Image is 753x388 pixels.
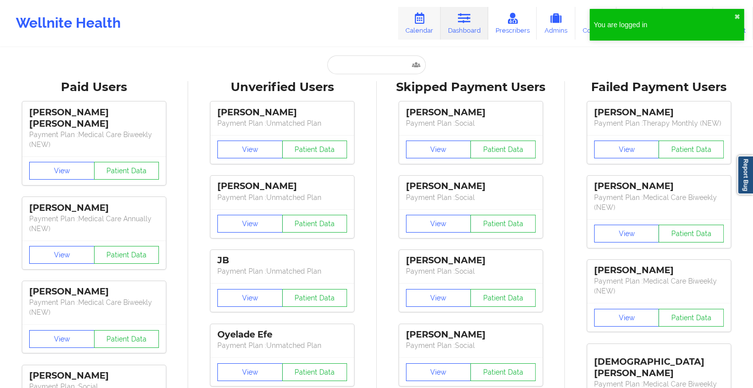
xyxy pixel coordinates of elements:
[217,329,347,340] div: Oyelade Efe
[217,181,347,192] div: [PERSON_NAME]
[29,107,159,130] div: [PERSON_NAME] [PERSON_NAME]
[29,130,159,149] p: Payment Plan : Medical Care Biweekly (NEW)
[488,7,537,40] a: Prescribers
[29,246,95,264] button: View
[29,297,159,317] p: Payment Plan : Medical Care Biweekly (NEW)
[217,289,283,307] button: View
[406,266,536,276] p: Payment Plan : Social
[594,276,724,296] p: Payment Plan : Medical Care Biweekly (NEW)
[406,255,536,266] div: [PERSON_NAME]
[594,225,659,242] button: View
[384,80,558,95] div: Skipped Payment Users
[217,340,347,350] p: Payment Plan : Unmatched Plan
[572,80,746,95] div: Failed Payment Users
[406,329,536,340] div: [PERSON_NAME]
[406,107,536,118] div: [PERSON_NAME]
[594,193,724,212] p: Payment Plan : Medical Care Biweekly (NEW)
[406,289,471,307] button: View
[406,340,536,350] p: Payment Plan : Social
[594,20,734,30] div: You are logged in
[282,215,348,233] button: Patient Data
[594,141,659,158] button: View
[406,193,536,202] p: Payment Plan : Social
[94,246,159,264] button: Patient Data
[734,13,740,21] button: close
[658,225,724,242] button: Patient Data
[7,80,181,95] div: Paid Users
[594,265,724,276] div: [PERSON_NAME]
[217,255,347,266] div: JB
[594,118,724,128] p: Payment Plan : Therapy Monthly (NEW)
[658,141,724,158] button: Patient Data
[29,286,159,297] div: [PERSON_NAME]
[217,266,347,276] p: Payment Plan : Unmatched Plan
[29,202,159,214] div: [PERSON_NAME]
[398,7,441,40] a: Calendar
[658,309,724,327] button: Patient Data
[406,215,471,233] button: View
[537,7,575,40] a: Admins
[406,181,536,192] div: [PERSON_NAME]
[217,193,347,202] p: Payment Plan : Unmatched Plan
[29,162,95,180] button: View
[441,7,488,40] a: Dashboard
[470,289,536,307] button: Patient Data
[282,141,348,158] button: Patient Data
[282,289,348,307] button: Patient Data
[470,141,536,158] button: Patient Data
[29,214,159,234] p: Payment Plan : Medical Care Annually (NEW)
[29,370,159,382] div: [PERSON_NAME]
[594,349,724,379] div: [DEMOGRAPHIC_DATA][PERSON_NAME]
[406,118,536,128] p: Payment Plan : Social
[217,118,347,128] p: Payment Plan : Unmatched Plan
[737,155,753,194] a: Report Bug
[594,107,724,118] div: [PERSON_NAME]
[575,7,616,40] a: Coaches
[470,215,536,233] button: Patient Data
[594,181,724,192] div: [PERSON_NAME]
[406,363,471,381] button: View
[406,141,471,158] button: View
[217,141,283,158] button: View
[29,330,95,348] button: View
[94,162,159,180] button: Patient Data
[217,107,347,118] div: [PERSON_NAME]
[195,80,369,95] div: Unverified Users
[217,215,283,233] button: View
[94,330,159,348] button: Patient Data
[217,363,283,381] button: View
[594,309,659,327] button: View
[282,363,348,381] button: Patient Data
[470,363,536,381] button: Patient Data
